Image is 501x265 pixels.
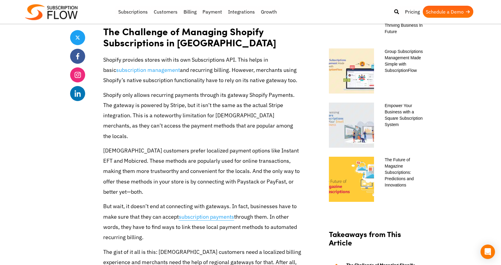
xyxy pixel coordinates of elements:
a: Growth [258,6,280,18]
a: Empower Your Business with a Square Subscription System [379,103,425,128]
a: Payment [199,6,225,18]
a: Schedule a Demo [423,6,473,18]
a: subscription payments [179,213,234,220]
a: The Future of Magazine Subscriptions: Predictions and Innovations [379,157,425,188]
img: Harnessing Square Subscriptions for Your Small Business [329,103,374,148]
a: Pricing [402,6,423,18]
img: The Future of Magazine Subscriptions [329,157,374,202]
a: Billing [181,6,199,18]
strong: The Challenge of Managing Shopify Subscriptions in [GEOGRAPHIC_DATA] [103,24,276,49]
a: subscription management [116,66,180,73]
img: Group Subscriptions Management [329,48,374,94]
a: Subscriptions [115,6,151,18]
a: Group Subscriptions Management Made Simple with SubscriptionFlow [379,48,425,74]
img: Subscriptionflow [25,4,78,20]
div: Open Intercom Messenger [481,245,495,259]
p: [DEMOGRAPHIC_DATA] customers prefer localized payment options like Instant EFT and Mobicred. Thes... [103,146,302,197]
a: Integrations [225,6,258,18]
a: Customers [151,6,181,18]
p: Shopify provides stores with its own Subscriptions API. This helps in basic and recurring billing... [103,55,302,86]
h2: Takeaways from This Article [329,230,425,253]
p: Shopify only allows recurring payments through its gateway Shopify Payments. The gateway is power... [103,90,302,141]
p: But wait, it doesn’t end at connecting with gateways. In fact, businesses have to make sure that ... [103,201,302,242]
